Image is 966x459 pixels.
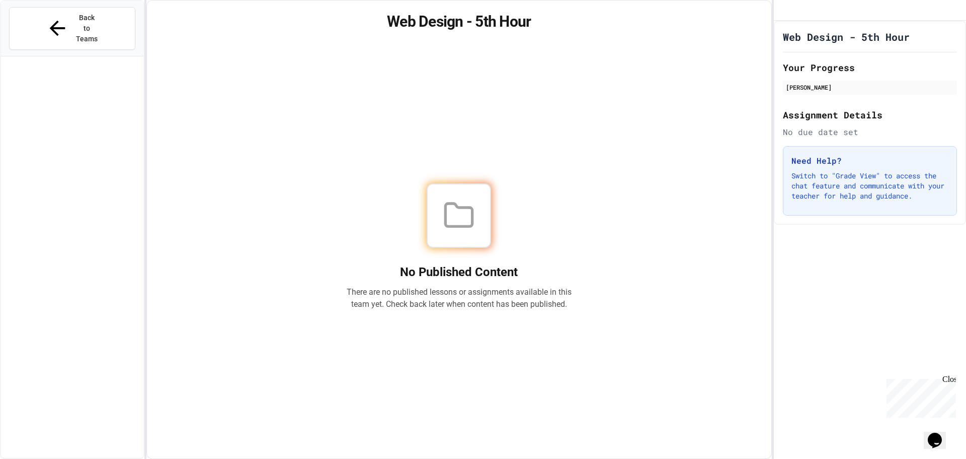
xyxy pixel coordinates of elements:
[786,83,954,92] div: [PERSON_NAME]
[882,375,956,418] iframe: chat widget
[9,7,135,50] button: Back to Teams
[159,13,759,31] h1: Web Design - 5th Hour
[783,126,957,138] div: No due date set
[783,30,910,44] h1: Web Design - 5th Hour
[791,171,948,201] p: Switch to "Grade View" to access the chat feature and communicate with your teacher for help and ...
[783,60,957,75] h2: Your Progress
[346,264,572,280] h2: No Published Content
[346,286,572,310] p: There are no published lessons or assignments available in this team yet. Check back later when c...
[924,419,956,449] iframe: chat widget
[75,13,99,44] span: Back to Teams
[4,4,69,64] div: Chat with us now!Close
[783,108,957,122] h2: Assignment Details
[791,155,948,167] h3: Need Help?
